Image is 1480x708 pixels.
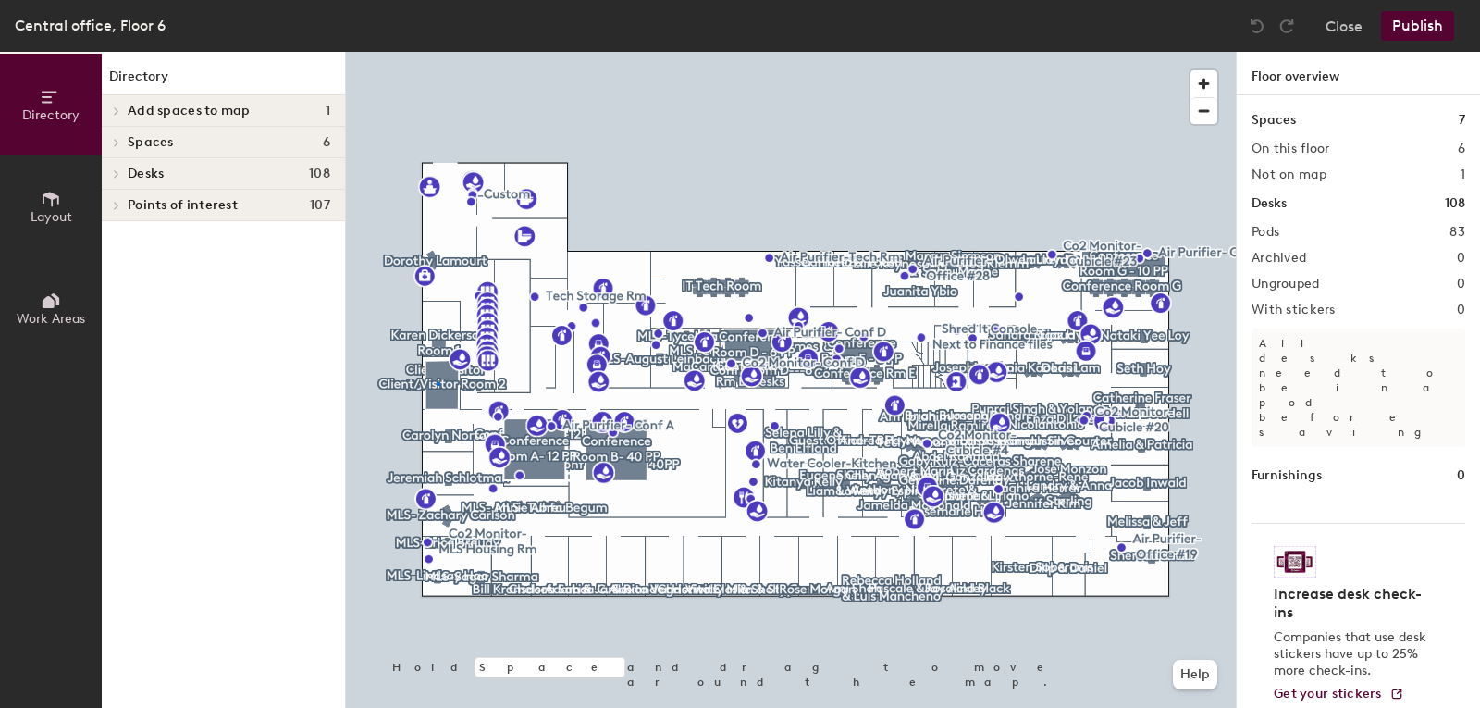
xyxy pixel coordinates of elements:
[128,167,164,181] span: Desks
[1274,585,1432,622] h4: Increase desk check-ins
[15,14,166,37] div: Central office, Floor 6
[1458,142,1465,156] h2: 6
[310,198,330,213] span: 107
[1252,303,1336,317] h2: With stickers
[17,311,85,327] span: Work Areas
[309,167,330,181] span: 108
[1274,546,1316,578] img: Sticker logo
[1252,193,1287,214] h1: Desks
[1252,277,1320,292] h2: Ungrouped
[1326,11,1363,41] button: Close
[22,107,80,123] span: Directory
[1461,168,1465,182] h2: 1
[1459,110,1465,130] h1: 7
[1457,466,1465,486] h1: 0
[1445,193,1465,214] h1: 108
[323,135,330,150] span: 6
[1252,225,1279,240] h2: Pods
[1252,466,1322,486] h1: Furnishings
[128,135,174,150] span: Spaces
[1252,251,1306,266] h2: Archived
[31,209,72,225] span: Layout
[1457,277,1465,292] h2: 0
[1449,225,1465,240] h2: 83
[1252,329,1465,447] p: All desks need to be in a pod before saving
[128,104,251,118] span: Add spaces to map
[1274,687,1404,702] a: Get your stickers
[128,198,238,213] span: Points of interest
[1252,168,1326,182] h2: Not on map
[1457,251,1465,266] h2: 0
[1274,629,1432,679] p: Companies that use desk stickers have up to 25% more check-ins.
[1248,17,1266,35] img: Undo
[326,104,330,118] span: 1
[1381,11,1454,41] button: Publish
[1277,17,1296,35] img: Redo
[1252,142,1330,156] h2: On this floor
[1252,110,1296,130] h1: Spaces
[1274,686,1382,702] span: Get your stickers
[102,67,345,95] h1: Directory
[1173,660,1217,689] button: Help
[1457,303,1465,317] h2: 0
[1237,52,1480,95] h1: Floor overview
